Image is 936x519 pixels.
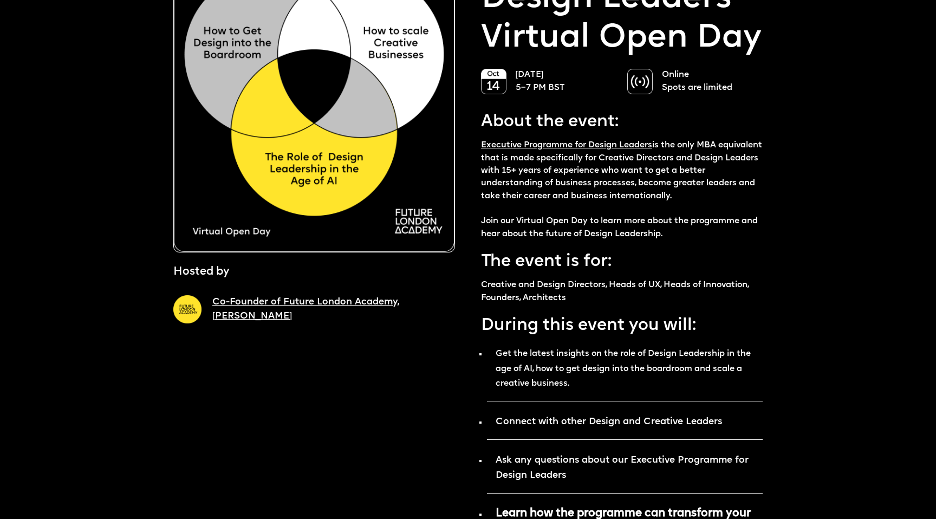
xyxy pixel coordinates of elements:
p: During this event you will: [481,315,763,337]
p: Hosted by [173,263,230,280]
p: Creative and Design Directors, Heads of UX, Heads of Innovation, Founders, Architects [481,279,763,304]
p: Online Spots are limited [662,69,763,94]
strong: Ask any questions about our Executive Programme for Design Leaders [496,456,749,480]
a: Co-Founder of Future London Academy, [PERSON_NAME] [212,297,399,321]
img: A yellow circle with Future London Academy logo [173,295,201,323]
a: Executive Programme for Design Leaders [481,141,652,150]
p: is the only MBA equivalent that is made specifically for Creative Directors and Design Leaders wi... [481,139,763,241]
strong: Get the latest insights on the role of Design Leadership in the age of AI, how to get design into... [496,349,751,388]
p: [DATE] 5–7 PM BST [516,69,616,94]
strong: Connect with other Design and Creative Leaders [496,417,722,426]
p: About the event: [481,112,763,133]
p: The event is for: [481,251,763,273]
